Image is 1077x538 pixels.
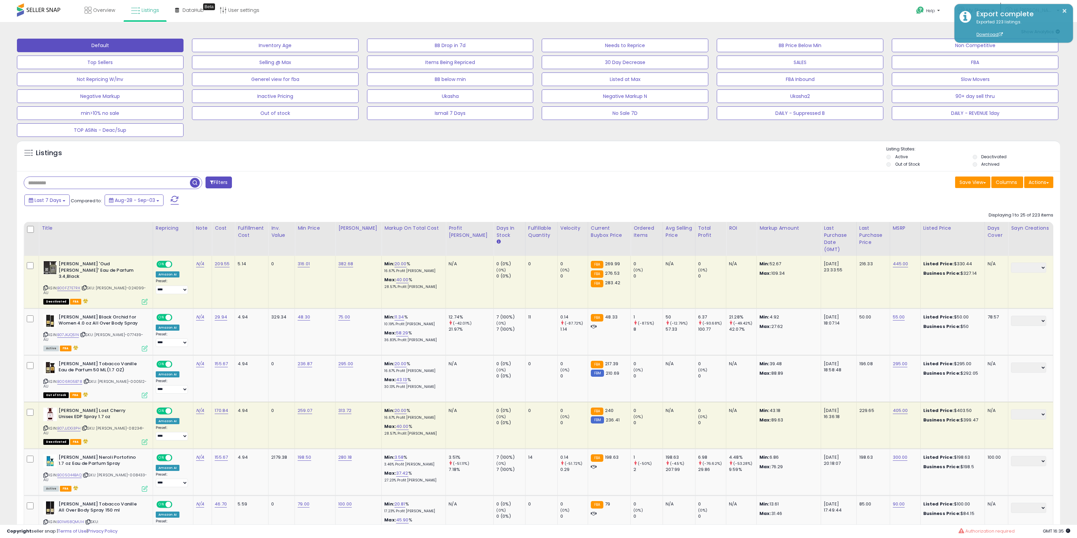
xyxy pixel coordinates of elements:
span: | SKU: [PERSON_NAME]-000512-AU [43,379,147,389]
div: % [384,314,440,327]
a: 300.00 [893,454,908,461]
div: $330.44 [923,261,979,267]
strong: Min: [759,314,770,320]
strong: Max: [759,370,771,376]
b: Min: [384,407,394,414]
a: 45.90 [396,517,409,523]
button: Negative Markup [17,89,184,103]
div: % [384,261,440,273]
span: 217.39 [605,360,618,367]
a: 295.00 [893,360,908,367]
a: 382.68 [338,261,353,267]
a: 100.00 [338,501,352,508]
button: Needs to Reprice [542,39,708,52]
strong: Min: [759,261,770,267]
span: Help [926,8,935,14]
a: 295.00 [338,360,353,367]
a: Download [976,32,1003,37]
b: Business Price: [923,270,961,276]
label: Active [895,154,908,160]
span: All listings currently available for purchase on Amazon [43,346,59,351]
div: 50 [666,314,695,320]
span: 283.42 [605,280,620,286]
div: 4.94 [238,314,263,320]
span: 210.69 [606,370,619,376]
label: Archived [981,161,999,167]
span: Last 7 Days [35,197,61,204]
b: Min: [384,360,394,367]
button: Generel view for fba [192,73,359,86]
div: $50.00 [923,314,979,320]
b: Max: [384,330,396,336]
a: 259.07 [298,407,312,414]
div: N/A [666,361,690,367]
small: Days In Stock. [496,239,500,245]
a: 55.00 [893,314,905,320]
a: 313.72 [338,407,351,414]
span: | SKU: [PERSON_NAME]-077439-AU [43,332,144,342]
a: 43.13 [396,376,407,383]
small: FBM [591,370,604,377]
div: 50.00 [859,314,885,320]
span: Columns [996,179,1017,186]
a: B01M68QMUH [57,519,84,525]
button: FBA Inbound [717,73,883,86]
div: ASIN: [43,261,148,304]
button: Actions [1024,177,1053,188]
button: Items Being Repriced [367,56,534,69]
div: 21.97% [449,326,493,332]
button: TOP ASINs - Deac/Sup [17,123,184,137]
a: 198.50 [298,454,311,461]
th: The percentage added to the cost of goods (COGS) that forms the calculator for Min & Max prices. [382,222,446,256]
div: N/A [988,361,1003,367]
a: 316.01 [298,261,310,267]
div: 1.14 [560,326,588,332]
p: 109.34 [759,270,816,276]
div: 4.94 [238,361,263,367]
div: Export complete [971,9,1068,19]
button: Inactive Pricing [192,89,359,103]
span: 269.99 [605,261,620,267]
img: 41gGLT-OxXL._SL40_.jpg [43,361,57,374]
div: 0 [560,273,588,279]
button: Default [17,39,184,52]
button: Ukasha [367,89,534,103]
a: 20.81 [394,501,405,508]
strong: Min: [759,407,770,414]
button: × [1062,7,1067,15]
button: 90+ day sell thru [892,89,1058,103]
div: Preset: [156,332,188,347]
label: Deactivated [981,154,1007,160]
div: 0 (0%) [496,261,525,267]
small: (-87.72%) [565,320,583,326]
a: 11.34 [394,314,404,320]
p: 16.67% Profit [PERSON_NAME] [384,369,440,373]
div: 0 [271,361,289,367]
div: 0.14 [560,314,588,320]
strong: Min: [759,360,770,367]
button: Not Repricing W/Inv [17,73,184,86]
a: 20.00 [394,360,407,367]
div: Preset: [156,279,188,294]
div: Amazon AI [156,271,179,277]
a: 445.00 [893,261,908,267]
small: (-93.68%) [703,320,722,326]
div: Preset: [156,379,188,394]
div: 216.33 [859,261,885,267]
span: OFF [171,262,182,267]
span: Listings [142,7,159,14]
div: Days In Stock [496,225,522,239]
a: 20.00 [394,261,407,267]
b: Min: [384,261,394,267]
button: Top Sellers [17,56,184,69]
a: 3.58 [394,454,404,461]
span: FBA [70,299,82,305]
img: 41CsWM2Rh5L._SL40_.jpg [43,408,57,421]
div: ASIN: [43,361,148,397]
div: Markup Amount [759,225,818,232]
div: 0 [633,361,663,367]
a: N/A [196,407,204,414]
b: [PERSON_NAME] Black Orchid for Women 4.0 oz All Over Body Spray [59,314,141,328]
div: Amazon AI [156,325,179,331]
span: FBA [70,392,81,398]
